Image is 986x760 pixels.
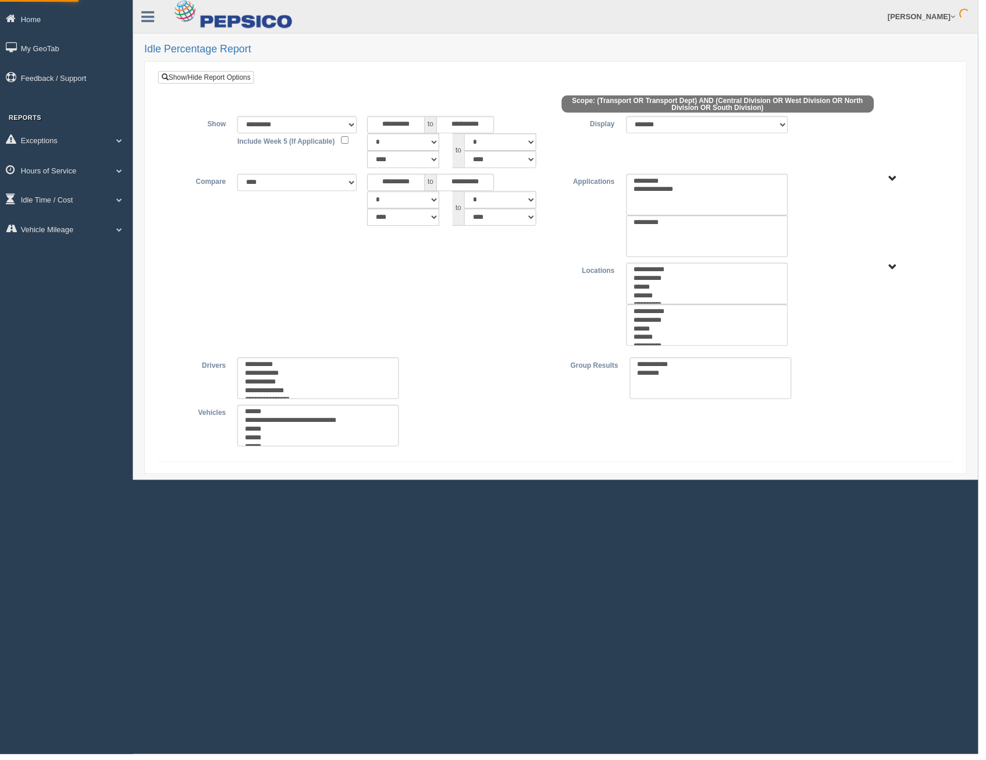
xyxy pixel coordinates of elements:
[560,117,625,131] label: Display
[564,360,629,374] label: Group Results
[168,175,233,189] label: Compare
[168,408,233,422] label: Vehicles
[456,193,468,228] span: to
[168,117,233,131] label: Show
[145,44,974,56] h2: Idle Percentage Report
[159,72,256,84] a: Show/Hide Report Options
[239,134,337,148] label: Include Week 5 (If Applicable)
[168,360,233,374] label: Drivers
[456,134,468,169] span: to
[428,117,440,134] span: to
[560,265,625,279] label: Locations
[566,96,881,113] span: Scope: (Transport OR Transport Dept) AND (Central Division OR West Division OR North Division OR ...
[560,175,625,189] label: Applications
[428,175,440,193] span: to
